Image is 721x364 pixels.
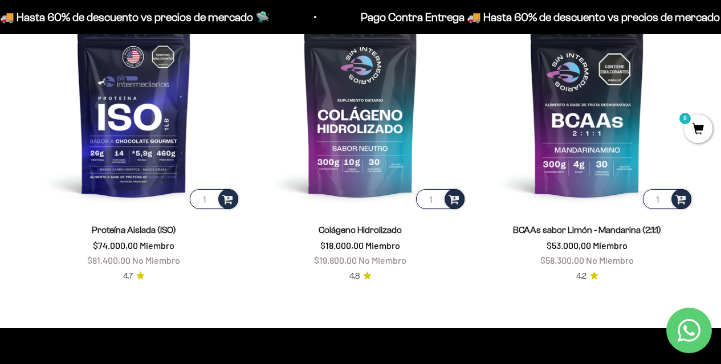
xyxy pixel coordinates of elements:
[320,240,364,251] span: $18.000,00
[314,255,357,265] span: $19.800,00
[513,225,661,235] a: BCAAs sabor Limón - Mandarina (2:1:1)
[93,240,138,251] span: $74.000,00
[87,255,131,265] span: $81.400,00
[92,225,176,235] a: Proteína Aislada (ISO)
[576,270,586,283] span: 4.2
[359,255,406,265] span: No Miembro
[319,225,402,235] a: Colágeno Hidrolizado
[123,270,133,283] span: 4.7
[132,255,180,265] span: No Miembro
[349,270,372,283] a: 4.84.8 de 5.0 estrellas
[547,240,591,251] span: $53.000,00
[593,240,628,251] span: Miembro
[684,124,712,136] a: 0
[586,255,634,265] span: No Miembro
[140,240,174,251] span: Miembro
[540,255,584,265] span: $58.300,00
[365,240,400,251] span: Miembro
[123,270,145,283] a: 4.74.7 de 5.0 estrellas
[576,270,598,283] a: 4.24.2 de 5.0 estrellas
[349,270,360,283] span: 4.8
[678,112,692,125] mark: 0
